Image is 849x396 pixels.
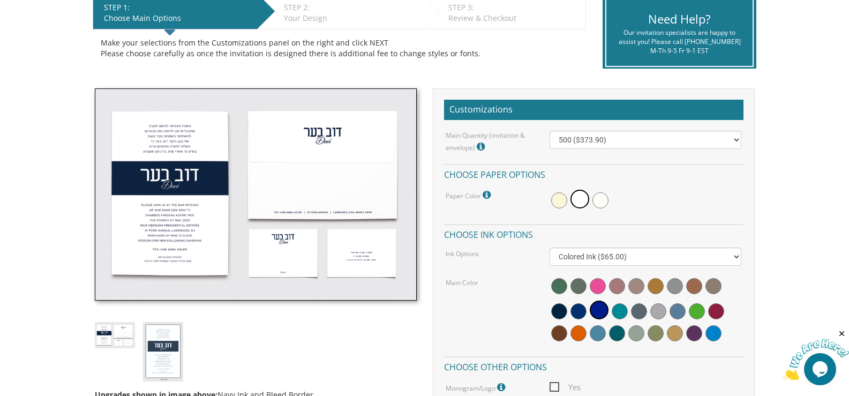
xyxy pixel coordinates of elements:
[444,100,743,120] h2: Customizations
[104,13,252,24] div: Choose Main Options
[614,11,745,27] div: Need Help?
[446,278,478,287] label: Main Color
[448,2,580,13] div: STEP 3:
[444,164,743,183] h4: Choose paper options
[446,131,534,154] label: Main Quantity (invitation & envelope)
[614,28,745,55] div: Our invitation specialists are happy to assist you! Please call [PHONE_NUMBER] M-Th 9-5 Fr 9-1 EST
[446,380,508,394] label: Monogram/Logo
[284,13,416,24] div: Your Design
[446,188,493,202] label: Paper Color
[143,322,183,382] img: no%20bleed%20samples-3.jpg
[448,13,580,24] div: Review & Checkout
[444,224,743,243] h4: Choose ink options
[783,329,849,380] iframe: chat widget
[550,380,581,394] span: Yes
[104,2,252,13] div: STEP 1:
[101,38,578,59] div: Make your selections from the Customizations panel on the right and click NEXT Please choose care...
[446,249,479,258] label: Ink Options
[444,356,743,375] h4: Choose other options
[95,322,135,348] img: bminv-thumb-17.jpg
[95,88,417,301] img: bminv-thumb-17.jpg
[284,2,416,13] div: STEP 2:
